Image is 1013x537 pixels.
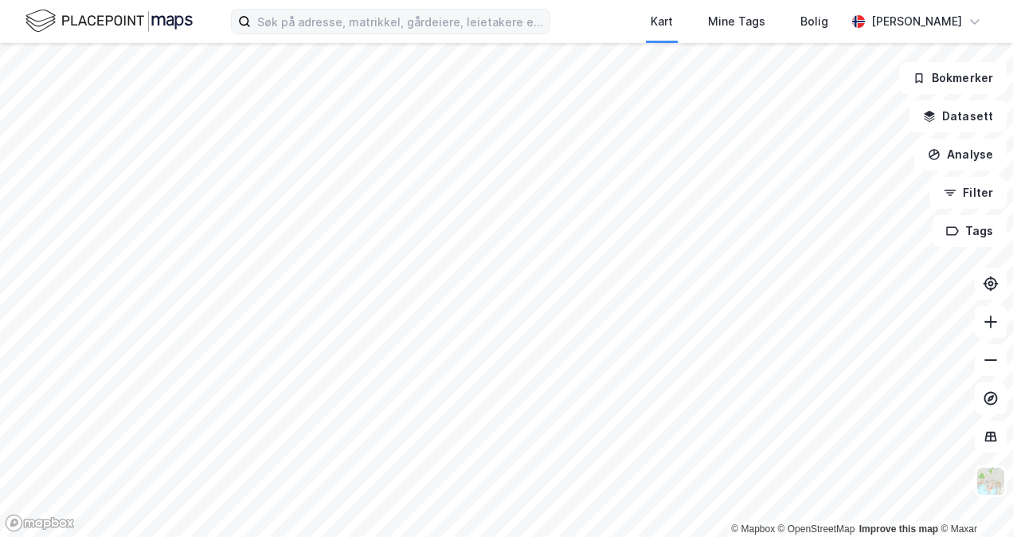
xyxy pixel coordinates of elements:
[651,12,673,31] div: Kart
[933,461,1013,537] iframe: Chat Widget
[871,12,962,31] div: [PERSON_NAME]
[708,12,765,31] div: Mine Tags
[800,12,828,31] div: Bolig
[251,10,550,33] input: Søk på adresse, matrikkel, gårdeiere, leietakere eller personer
[25,7,193,35] img: logo.f888ab2527a4732fd821a326f86c7f29.svg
